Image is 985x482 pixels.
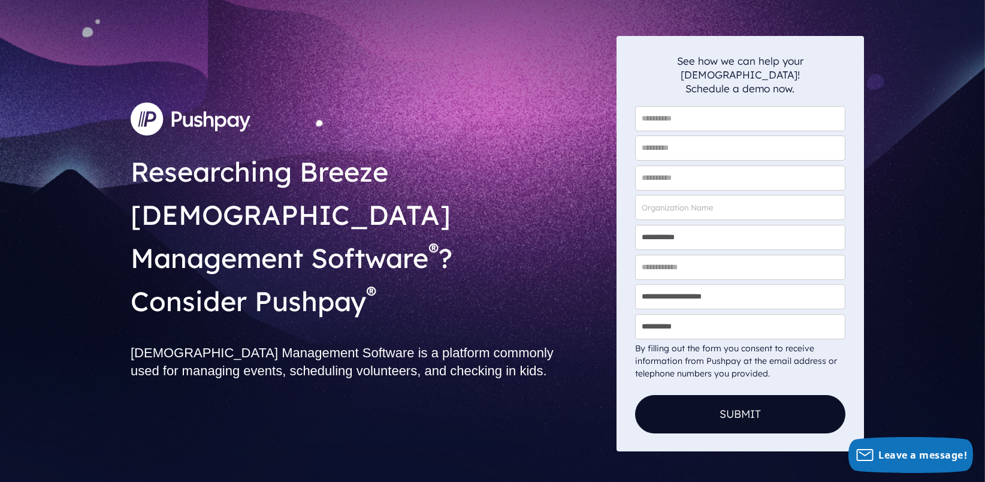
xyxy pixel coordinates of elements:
[131,140,607,326] h1: Researching Breeze [DEMOGRAPHIC_DATA] Management Software ? Consider Pushpay
[635,54,845,95] p: See how we can help your [DEMOGRAPHIC_DATA]! Schedule a demo now.
[878,448,967,462] span: Leave a message!
[635,342,845,380] div: By filling out the form you consent to receive information from Pushpay at the email address or t...
[635,195,845,220] input: Organization Name
[131,335,607,390] h2: [DEMOGRAPHIC_DATA] Management Software is a platform commonly used for managing events, schedulin...
[428,237,439,263] sup: ®
[848,437,973,473] button: Leave a message!
[366,281,376,306] sup: ®
[635,395,845,433] button: Submit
